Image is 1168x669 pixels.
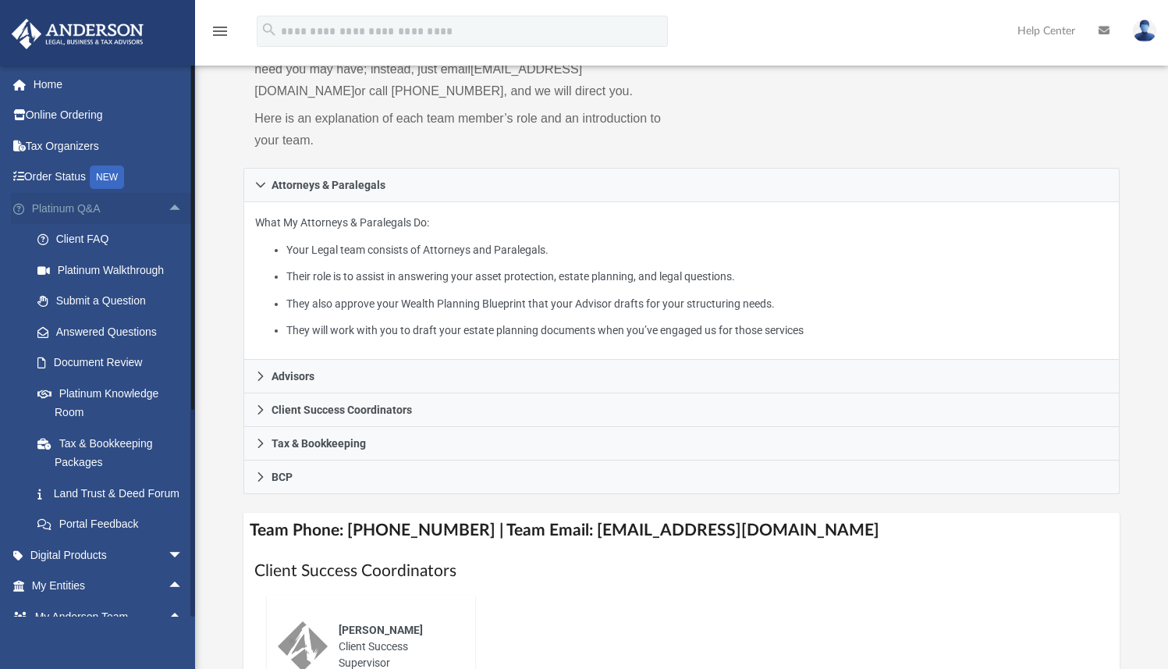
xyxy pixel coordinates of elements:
a: Online Ordering [11,100,207,131]
a: menu [211,30,229,41]
span: arrow_drop_down [168,539,199,571]
span: arrow_drop_up [168,571,199,603]
span: [PERSON_NAME] [339,624,423,636]
div: Attorneys & Paralegals [243,202,1119,361]
a: Tax Organizers [11,130,207,162]
span: arrow_drop_up [168,193,199,225]
a: My Anderson Teamarrow_drop_up [11,601,199,632]
img: User Pic [1133,20,1156,42]
li: They will work with you to draft your estate planning documents when you’ve engaged us for those ... [286,321,1108,340]
a: Portal Feedback [22,509,207,540]
img: Anderson Advisors Platinum Portal [7,19,148,49]
span: Tax & Bookkeeping [272,438,366,449]
p: You don’t need to know who to contact specifically for each question or need you may have; instea... [254,37,670,102]
a: Order StatusNEW [11,162,207,194]
a: Tax & Bookkeeping Packages [22,428,207,478]
i: search [261,21,278,38]
span: Client Success Coordinators [272,404,412,415]
h4: Team Phone: [PHONE_NUMBER] | Team Email: [EMAIL_ADDRESS][DOMAIN_NAME] [243,513,1119,548]
span: Attorneys & Paralegals [272,180,385,190]
span: BCP [272,472,293,482]
a: Answered Questions [22,316,207,347]
a: Submit a Question [22,286,207,317]
a: Platinum Walkthrough [22,254,207,286]
a: Client FAQ [22,224,207,255]
div: NEW [90,165,124,189]
a: My Entitiesarrow_drop_up [11,571,207,602]
li: Their role is to assist in answering your asset protection, estate planning, and legal questions. [286,267,1108,286]
a: [EMAIL_ADDRESS][DOMAIN_NAME] [254,62,582,98]
a: Digital Productsarrow_drop_down [11,539,207,571]
p: What My Attorneys & Paralegals Do: [255,213,1107,340]
a: Platinum Q&Aarrow_drop_up [11,193,207,224]
a: Attorneys & Paralegals [243,168,1119,202]
a: Home [11,69,207,100]
span: arrow_drop_up [168,601,199,633]
span: Advisors [272,371,314,382]
a: Tax & Bookkeeping [243,427,1119,461]
a: Client Success Coordinators [243,393,1119,427]
a: Land Trust & Deed Forum [22,478,207,509]
a: BCP [243,461,1119,494]
p: Here is an explanation of each team member’s role and an introduction to your team. [254,108,670,151]
a: Document Review [22,347,207,379]
h1: Client Success Coordinators [254,560,1108,582]
li: They also approve your Wealth Planning Blueprint that your Advisor drafts for your structuring ne... [286,294,1108,314]
i: menu [211,22,229,41]
a: Advisors [243,360,1119,393]
li: Your Legal team consists of Attorneys and Paralegals. [286,240,1108,260]
a: Platinum Knowledge Room [22,378,207,428]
